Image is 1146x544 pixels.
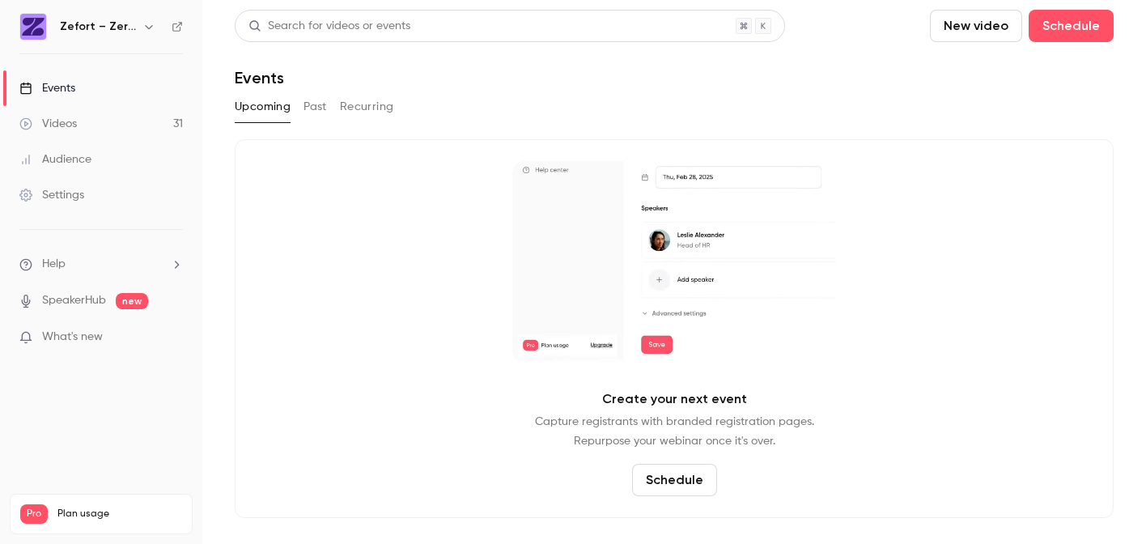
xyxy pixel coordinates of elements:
[20,504,48,524] span: Pro
[19,151,91,168] div: Audience
[535,412,814,451] p: Capture registrants with branded registration pages. Repurpose your webinar once it's over.
[340,94,394,120] button: Recurring
[19,187,84,203] div: Settings
[235,94,291,120] button: Upcoming
[116,293,148,309] span: new
[60,19,136,35] h6: Zefort – Zero-Effort Contract Management
[42,292,106,309] a: SpeakerHub
[235,68,284,87] h1: Events
[303,94,327,120] button: Past
[248,18,410,35] div: Search for videos or events
[19,256,183,273] li: help-dropdown-opener
[19,80,75,96] div: Events
[42,256,66,273] span: Help
[57,508,182,521] span: Plan usage
[602,389,747,409] p: Create your next event
[20,14,46,40] img: Zefort – Zero-Effort Contract Management
[163,330,183,345] iframe: Noticeable Trigger
[930,10,1022,42] button: New video
[632,464,717,496] button: Schedule
[1029,10,1114,42] button: Schedule
[19,116,77,132] div: Videos
[42,329,103,346] span: What's new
